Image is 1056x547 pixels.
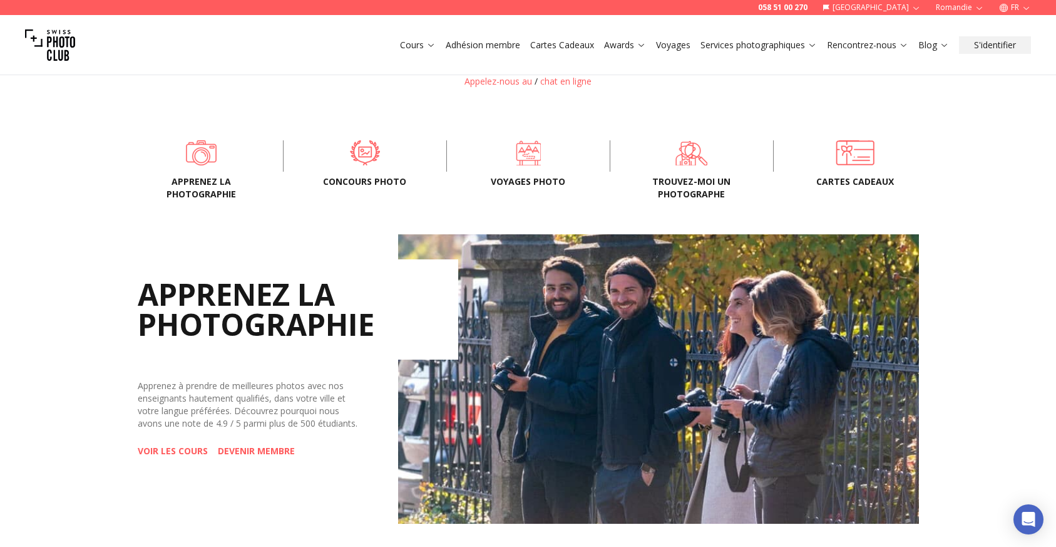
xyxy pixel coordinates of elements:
[140,140,263,165] a: Apprenez la photographie
[758,3,807,13] a: 058 51 00 270
[630,140,753,165] a: Trouvez-moi un photographe
[822,36,913,54] button: Rencontrez-nous
[959,36,1031,54] button: S'identifier
[827,39,908,51] a: Rencontrez-nous
[656,39,690,51] a: Voyages
[918,39,949,51] a: Blog
[138,259,458,360] h2: APPRENEZ LA PHOTOGRAPHIE
[398,234,919,524] img: Learn Photography
[464,75,532,87] a: Appelez-nous au
[604,39,646,51] a: Awards
[695,36,822,54] button: Services photographiques
[304,175,426,188] span: Concours Photo
[387,63,669,88] div: /
[467,175,590,188] span: Voyages photo
[1013,504,1043,534] div: Open Intercom Messenger
[794,140,916,165] a: Cartes cadeaux
[395,36,441,54] button: Cours
[913,36,954,54] button: Blog
[630,175,753,201] span: Trouvez-moi un photographe
[540,75,592,88] button: chat en ligne
[467,140,590,165] a: Voyages photo
[218,445,295,457] a: DEVENIR MEMBRE
[700,39,817,51] a: Services photographiques
[400,39,436,51] a: Cours
[525,36,599,54] button: Cartes Cadeaux
[794,175,916,188] span: Cartes cadeaux
[140,175,263,201] span: Apprenez la photographie
[25,20,75,70] img: Swiss photo club
[138,445,208,457] a: VOIR LES COURS
[530,39,594,51] a: Cartes Cadeaux
[599,36,651,54] button: Awards
[138,380,357,429] span: Apprenez à prendre de meilleures photos avec nos enseignants hautement qualifiés, dans votre vill...
[651,36,695,54] button: Voyages
[446,39,520,51] a: Adhésion membre
[441,36,525,54] button: Adhésion membre
[304,140,426,165] a: Concours Photo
